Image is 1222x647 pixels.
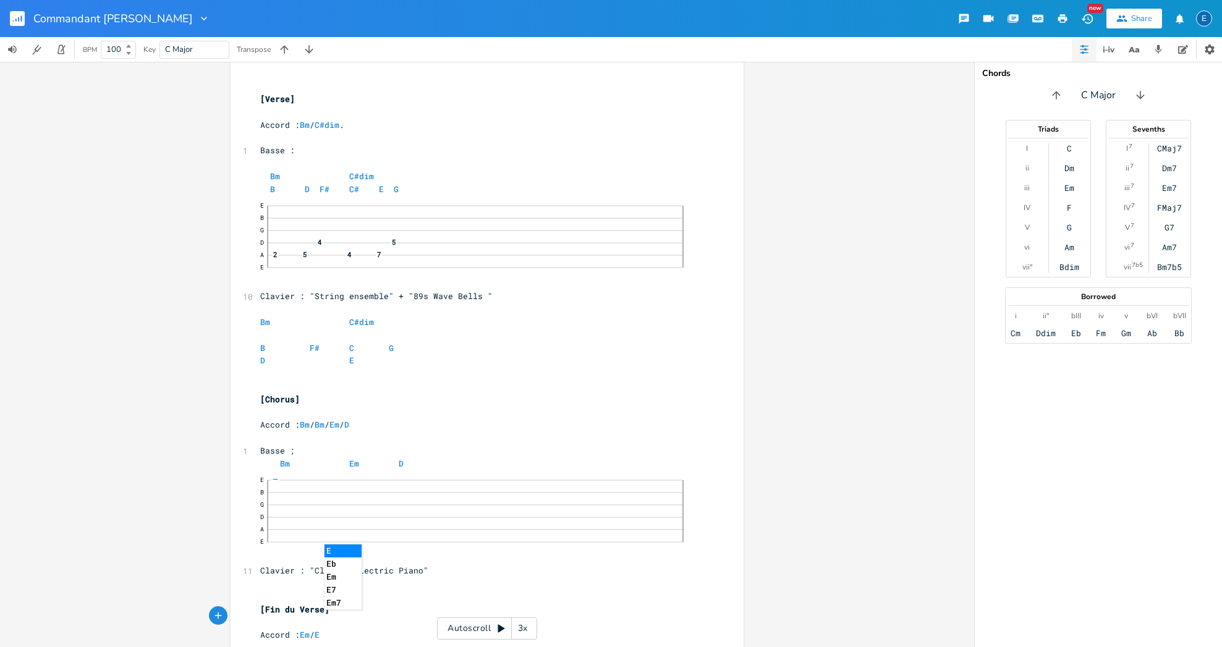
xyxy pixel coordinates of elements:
[260,290,493,302] span: Clavier : "String ensemble" + "89s Wave Bells "
[1015,311,1017,321] div: i
[260,263,264,271] text: E
[260,201,264,209] text: E
[143,46,156,53] div: Key
[260,445,295,456] span: Basse ;
[1071,328,1081,338] div: Eb
[260,316,270,328] span: Bm
[1024,203,1030,213] div: IV
[1124,262,1131,272] div: vii
[325,557,362,570] li: Eb
[260,93,295,104] span: [Verse]
[260,355,265,366] span: D
[1124,183,1130,193] div: iii
[325,570,362,583] li: Em
[270,184,275,195] span: B
[272,251,278,258] span: 2
[270,171,280,182] span: Bm
[1132,260,1143,270] sup: 7b5
[1131,13,1152,24] div: Share
[237,46,271,53] div: Transpose
[1125,222,1130,232] div: V
[1162,163,1177,173] div: Dm7
[982,69,1215,78] div: Chords
[260,604,329,615] span: [Fin du Verse]
[349,458,359,469] span: Em
[1121,328,1131,338] div: Gm
[1025,163,1029,173] div: ii
[349,355,354,366] span: E
[1059,262,1079,272] div: Bdim
[1124,242,1130,252] div: vi
[1022,262,1032,272] div: vii°
[300,119,310,130] span: Bm
[394,184,399,195] span: G
[1196,4,1212,33] button: E
[349,171,374,182] span: C#dim
[389,342,394,353] span: G
[1196,11,1212,27] div: emmanuel.grasset
[1124,203,1131,213] div: IV
[260,501,264,509] text: G
[315,419,325,430] span: Bm
[1157,203,1182,213] div: FMaj7
[260,525,264,533] text: A
[315,629,320,640] span: E
[1036,328,1056,338] div: Ddim
[1106,125,1190,133] div: Sevenths
[305,184,310,195] span: D
[1131,201,1135,211] sup: 7
[260,419,349,430] span: Accord : / / /
[1131,181,1134,191] sup: 7
[260,565,428,576] span: Clavier : "Classic Electric Piano"
[260,394,300,405] span: [Chorus]
[349,342,354,353] span: C
[1147,328,1157,338] div: Ab
[260,538,264,546] text: E
[329,419,339,430] span: Em
[1071,311,1081,321] div: bIII
[1067,203,1072,213] div: F
[1173,311,1186,321] div: bVII
[1087,4,1103,13] div: New
[399,458,404,469] span: D
[1126,163,1129,173] div: ii
[1043,311,1049,321] div: ii°
[280,458,290,469] span: Bm
[260,214,264,222] text: B
[1096,328,1106,338] div: Fm
[260,342,265,353] span: B
[1024,242,1030,252] div: vi
[300,419,310,430] span: Bm
[344,419,349,430] span: D
[1147,311,1158,321] div: bVI
[1067,143,1072,153] div: C
[165,44,193,55] span: C Major
[33,13,193,24] span: Commandant [PERSON_NAME]
[325,544,362,557] li: E
[1081,88,1116,103] span: C Major
[1131,221,1134,230] sup: 7
[1025,222,1030,232] div: V
[260,226,264,234] text: G
[325,596,362,609] li: Em7
[300,629,310,640] span: Em
[315,119,339,130] span: C#dim
[320,184,329,195] span: F#
[437,617,537,640] div: Autoscroll
[271,476,279,483] span: —
[379,184,384,195] span: E
[1075,7,1100,30] button: New
[260,239,264,247] text: D
[260,629,320,640] span: Accord : /
[349,184,359,195] span: C#
[1174,328,1184,338] div: Bb
[83,46,97,53] div: BPM
[260,119,344,130] span: Accord : / .
[376,251,382,258] span: 7
[512,617,534,640] div: 3x
[1098,311,1104,321] div: iv
[260,145,295,156] span: Basse :
[1165,222,1174,232] div: G7
[1064,242,1074,252] div: Am
[391,239,397,245] span: 5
